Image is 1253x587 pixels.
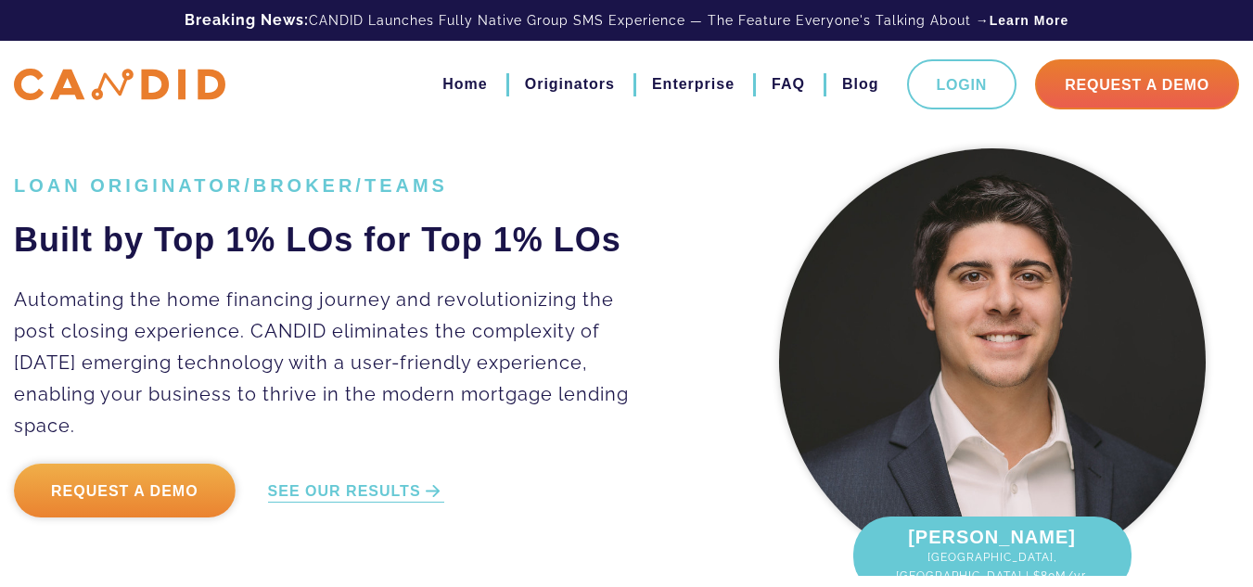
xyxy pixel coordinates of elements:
a: Request a Demo [14,464,236,517]
img: CANDID APP [14,69,225,101]
a: Login [907,59,1017,109]
a: Learn More [990,11,1068,30]
p: Automating the home financing journey and revolutionizing the post closing experience. CANDID eli... [14,284,652,441]
a: Enterprise [652,69,735,100]
h1: LOAN ORIGINATOR/BROKER/TEAMS [14,174,652,197]
a: Blog [842,69,879,100]
a: Home [442,69,487,100]
a: Originators [525,69,615,100]
span: [GEOGRAPHIC_DATA], [GEOGRAPHIC_DATA] | $80M/yr. [872,548,1113,585]
a: Request A Demo [1035,59,1239,109]
a: SEE OUR RESULTS [268,481,444,503]
img: Lucas Johnson [779,148,1206,575]
h2: Built by Top 1% LOs for Top 1% LOs [14,219,652,262]
b: Breaking News: [185,11,309,29]
a: FAQ [772,69,805,100]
